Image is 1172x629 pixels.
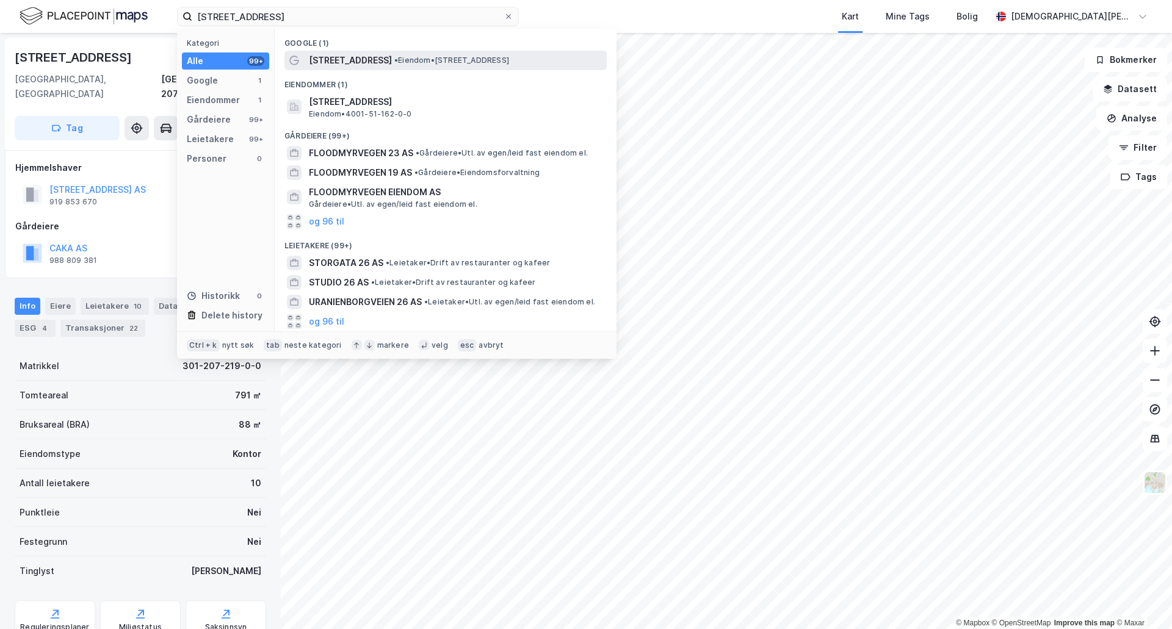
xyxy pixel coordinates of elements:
[15,219,266,234] div: Gårdeiere
[187,73,218,88] div: Google
[15,160,266,175] div: Hjemmelshaver
[309,185,602,199] span: FLOODMYRVEGEN EIENDOM AS
[416,148,419,157] span: •
[15,72,161,101] div: [GEOGRAPHIC_DATA], [GEOGRAPHIC_DATA]
[20,476,90,491] div: Antall leietakere
[309,109,412,119] span: Eiendom • 4001-51-162-0-0
[255,154,264,164] div: 0
[956,619,989,627] a: Mapbox
[275,231,617,253] div: Leietakere (99+)
[309,53,392,68] span: [STREET_ADDRESS]
[424,297,428,306] span: •
[1054,619,1115,627] a: Improve this map
[842,9,859,24] div: Kart
[957,9,978,24] div: Bolig
[1111,570,1172,629] iframe: Chat Widget
[264,339,282,351] div: tab
[309,314,344,329] button: og 96 til
[309,146,413,160] span: FLOODMYRVEGEN 23 AS
[255,95,264,105] div: 1
[183,359,261,373] div: 301-207-219-0-0
[131,300,144,312] div: 10
[222,340,255,350] div: nytt søk
[20,359,59,373] div: Matrikkel
[20,564,54,578] div: Tinglyst
[187,151,226,166] div: Personer
[235,388,261,403] div: 791 ㎡
[275,29,617,51] div: Google (1)
[284,340,342,350] div: neste kategori
[15,48,134,67] div: [STREET_ADDRESS]
[20,505,60,520] div: Punktleie
[386,258,550,268] span: Leietaker • Drift av restauranter og kafeer
[247,534,261,549] div: Nei
[81,298,149,315] div: Leietakere
[1093,77,1167,101] button: Datasett
[309,199,477,209] span: Gårdeiere • Utl. av egen/leid fast eiendom el.
[275,70,617,92] div: Eiendommer (1)
[20,417,90,432] div: Bruksareal (BRA)
[1110,165,1167,189] button: Tags
[233,447,261,461] div: Kontor
[15,320,56,337] div: ESG
[309,295,422,309] span: URANIENBORGVEIEN 26 AS
[309,165,412,180] span: FLOODMYRVEGEN 19 AS
[1085,48,1167,72] button: Bokmerker
[154,298,214,315] div: Datasett
[60,320,145,337] div: Transaksjoner
[255,76,264,85] div: 1
[275,121,617,143] div: Gårdeiere (99+)
[15,298,40,315] div: Info
[192,7,504,26] input: Søk på adresse, matrikkel, gårdeiere, leietakere eller personer
[371,278,375,287] span: •
[247,56,264,66] div: 99+
[45,298,76,315] div: Eiere
[386,258,389,267] span: •
[424,297,595,307] span: Leietaker • Utl. av egen/leid fast eiendom el.
[161,72,266,101] div: [GEOGRAPHIC_DATA], 207/219
[20,5,148,27] img: logo.f888ab2527a4732fd821a326f86c7f29.svg
[309,95,602,109] span: [STREET_ADDRESS]
[416,148,588,158] span: Gårdeiere • Utl. av egen/leid fast eiendom el.
[49,256,97,265] div: 988 809 381
[414,168,540,178] span: Gårdeiere • Eiendomsforvaltning
[371,278,535,287] span: Leietaker • Drift av restauranter og kafeer
[187,54,203,68] div: Alle
[309,214,344,229] button: og 96 til
[414,168,418,177] span: •
[15,116,120,140] button: Tag
[1011,9,1133,24] div: [DEMOGRAPHIC_DATA][PERSON_NAME]
[458,339,477,351] div: esc
[20,447,81,461] div: Eiendomstype
[127,322,140,334] div: 22
[1096,106,1167,131] button: Analyse
[251,476,261,491] div: 10
[479,340,504,350] div: avbryt
[377,340,409,350] div: markere
[187,93,240,107] div: Eiendommer
[187,38,269,48] div: Kategori
[1109,135,1167,160] button: Filter
[1111,570,1172,629] div: Kontrollprogram for chat
[394,56,509,65] span: Eiendom • [STREET_ADDRESS]
[187,339,220,351] div: Ctrl + k
[432,340,448,350] div: velg
[309,256,383,270] span: STORGATA 26 AS
[239,417,261,432] div: 88 ㎡
[247,115,264,124] div: 99+
[187,112,231,127] div: Gårdeiere
[1143,471,1167,494] img: Z
[255,291,264,301] div: 0
[187,289,240,303] div: Historikk
[20,534,67,549] div: Festegrunn
[886,9,930,24] div: Mine Tags
[247,505,261,520] div: Nei
[201,308,262,323] div: Delete history
[191,564,261,578] div: [PERSON_NAME]
[992,619,1051,627] a: OpenStreetMap
[20,388,68,403] div: Tomteareal
[309,275,369,290] span: STUDIO 26 AS
[247,134,264,144] div: 99+
[187,132,234,146] div: Leietakere
[394,56,398,65] span: •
